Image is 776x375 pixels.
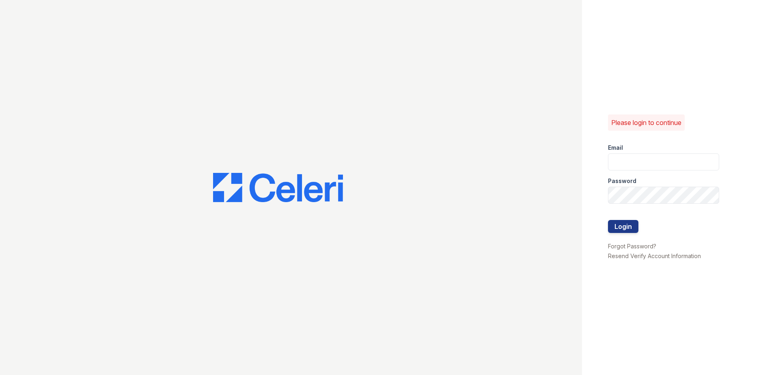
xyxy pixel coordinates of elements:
label: Password [608,177,636,185]
p: Please login to continue [611,118,681,127]
a: Forgot Password? [608,243,656,250]
a: Resend Verify Account Information [608,252,701,259]
img: CE_Logo_Blue-a8612792a0a2168367f1c8372b55b34899dd931a85d93a1a3d3e32e68fde9ad4.png [213,173,343,202]
button: Login [608,220,638,233]
label: Email [608,144,623,152]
